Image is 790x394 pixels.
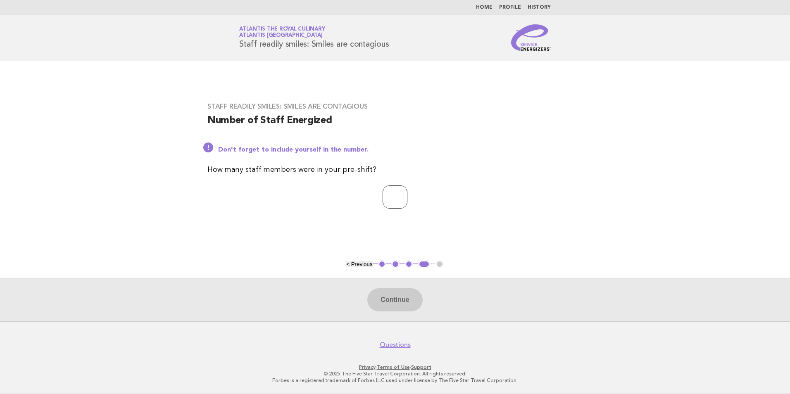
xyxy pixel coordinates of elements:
[239,27,389,48] h1: Staff readily smiles: Smiles are contagious
[346,261,372,267] button: < Previous
[528,5,551,10] a: History
[476,5,493,10] a: Home
[207,164,583,176] p: How many staff members were in your pre-shift?
[411,364,431,370] a: Support
[142,364,648,370] p: · ·
[380,341,411,349] a: Questions
[378,260,386,268] button: 1
[377,364,410,370] a: Terms of Use
[391,260,400,268] button: 2
[239,26,325,38] a: Atlantis the Royal CulinaryAtlantis [GEOGRAPHIC_DATA]
[499,5,521,10] a: Profile
[359,364,376,370] a: Privacy
[207,114,583,134] h2: Number of Staff Energized
[218,146,583,154] p: Don't forget to include yourself in the number.
[142,370,648,377] p: © 2025 The Five Star Travel Corporation. All rights reserved.
[511,24,551,51] img: Service Energizers
[207,102,583,111] h3: Staff readily smiles: Smiles are contagious
[405,260,413,268] button: 3
[142,377,648,384] p: Forbes is a registered trademark of Forbes LLC used under license by The Five Star Travel Corpora...
[239,33,323,38] span: Atlantis [GEOGRAPHIC_DATA]
[418,260,430,268] button: 4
